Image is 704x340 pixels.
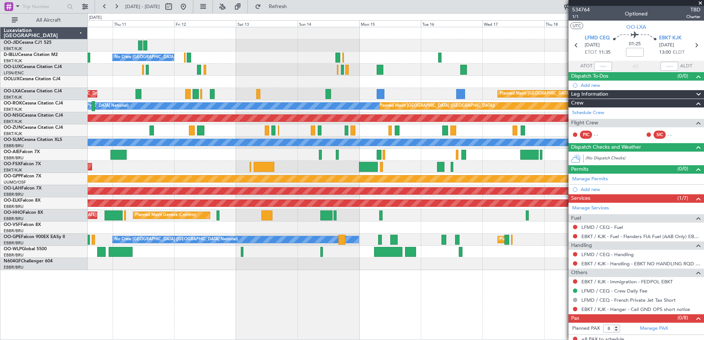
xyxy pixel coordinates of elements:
[581,261,700,267] a: EBKT / KJK - Handling - EBKT NO HANDLING RQD FOR CJ
[570,22,583,29] button: UTC
[174,20,236,27] div: Fri 12
[4,216,24,222] a: EBBR/BRU
[4,125,22,130] span: OO-ZUN
[4,40,52,45] a: OO-JIDCessna CJ1 525
[4,65,62,69] a: OO-LUXCessna Citation CJ4
[572,14,590,20] span: 1/1
[677,314,688,322] span: (0/8)
[4,125,63,130] a: OO-ZUNCessna Citation CJ4
[4,259,53,263] a: N604GFChallenger 604
[4,131,22,137] a: EBKT/KJK
[594,131,610,138] div: - -
[500,234,633,245] div: Planned Maint [GEOGRAPHIC_DATA] ([GEOGRAPHIC_DATA] National)
[4,186,42,191] a: OO-LAHFalcon 7X
[625,10,648,18] div: Optioned
[482,20,544,27] div: Wed 17
[236,20,298,27] div: Sat 13
[4,77,20,81] span: OOLUX
[4,53,18,57] span: D-IBLU
[581,233,700,240] a: EBKT / KJK - Fuel - Flanders FIA Fuel (AAB Only) EBKT / KJK
[298,20,359,27] div: Sun 14
[4,235,65,239] a: OO-GPEFalcon 900EX EASy II
[4,192,24,197] a: EBBR/BRU
[359,20,421,27] div: Mon 15
[585,155,704,163] div: (No Dispatch Checks)
[135,210,196,221] div: Planned Maint Geneva (Cointrin)
[4,89,62,93] a: OO-LXACessna Citation CJ4
[4,65,21,69] span: OO-LUX
[4,247,22,251] span: OO-WLP
[4,174,21,178] span: OO-GPP
[572,325,600,332] label: Planned PAX
[4,210,23,215] span: OO-HHO
[115,234,238,245] div: No Crew [GEOGRAPHIC_DATA] ([GEOGRAPHIC_DATA] National)
[581,251,634,258] a: LFMD / CEQ - Handling
[4,247,47,251] a: OO-WLPGlobal 5500
[581,288,647,294] a: LFMD / CEQ - Crew Daily Fee
[4,107,22,112] a: EBKT/KJK
[19,18,78,23] span: All Aircraft
[673,49,684,56] span: ELDT
[572,205,609,212] a: Manage Services
[4,198,20,203] span: OO-ELK
[581,186,700,192] div: Add new
[571,241,592,250] span: Handling
[629,40,641,48] span: 01:25
[251,1,296,13] button: Refresh
[626,23,646,31] span: OO-LXA
[4,223,41,227] a: OO-VSFFalcon 8X
[599,49,610,56] span: 11:35
[113,20,174,27] div: Thu 11
[379,100,495,111] div: Planned Maint [GEOGRAPHIC_DATA] ([GEOGRAPHIC_DATA])
[677,194,688,202] span: (1/7)
[4,77,60,81] a: OOLUXCessna Citation CJ4
[659,49,671,56] span: 13:00
[581,306,690,312] a: EBKT / KJK - Hangar - Call GND OPS short notice
[4,265,24,270] a: EBBR/BRU
[115,52,238,63] div: No Crew [GEOGRAPHIC_DATA] ([GEOGRAPHIC_DATA] National)
[686,6,700,14] span: TBD
[4,70,24,76] a: LFSN/ENC
[4,95,22,100] a: EBKT/KJK
[4,89,21,93] span: OO-LXA
[4,198,41,203] a: OO-ELKFalcon 8X
[4,40,19,45] span: OO-JID
[89,15,102,21] div: [DATE]
[640,325,668,332] a: Manage PAX
[4,58,22,64] a: EBKT/KJK
[4,228,24,234] a: EBBR/BRU
[4,150,40,154] a: OO-AIEFalcon 7X
[4,223,21,227] span: OO-VSF
[571,269,587,277] span: Others
[4,138,62,142] a: OO-SLMCessna Citation XLS
[585,35,610,42] span: LFMD CEQ
[680,63,692,70] span: ALDT
[572,176,608,183] a: Manage Permits
[500,88,616,99] div: Planned Maint [GEOGRAPHIC_DATA] ([GEOGRAPHIC_DATA])
[421,20,482,27] div: Tue 16
[4,138,21,142] span: OO-SLM
[4,113,63,118] a: OO-NSGCessna Citation CJ4
[571,314,579,323] span: Pax
[4,204,24,209] a: EBBR/BRU
[4,101,63,106] a: OO-ROKCessna Citation CJ4
[668,131,684,138] div: - -
[4,101,22,106] span: OO-ROK
[263,4,293,9] span: Refresh
[659,35,682,42] span: EBKT KJK
[571,119,598,127] span: Flight Crew
[4,235,21,239] span: OO-GPE
[4,150,20,154] span: OO-AIE
[125,3,160,10] span: [DATE] - [DATE]
[4,210,43,215] a: OO-HHOFalcon 8X
[571,143,641,152] span: Dispatch Checks and Weather
[571,194,590,203] span: Services
[4,46,22,52] a: EBKT/KJK
[4,240,24,246] a: EBBR/BRU
[4,174,41,178] a: OO-GPPFalcon 7X
[580,63,592,70] span: ATOT
[4,252,24,258] a: EBBR/BRU
[544,20,606,27] div: Thu 18
[581,297,676,303] a: LFMD / CEQ - French Private Jet Tax Short
[580,131,592,139] div: PIC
